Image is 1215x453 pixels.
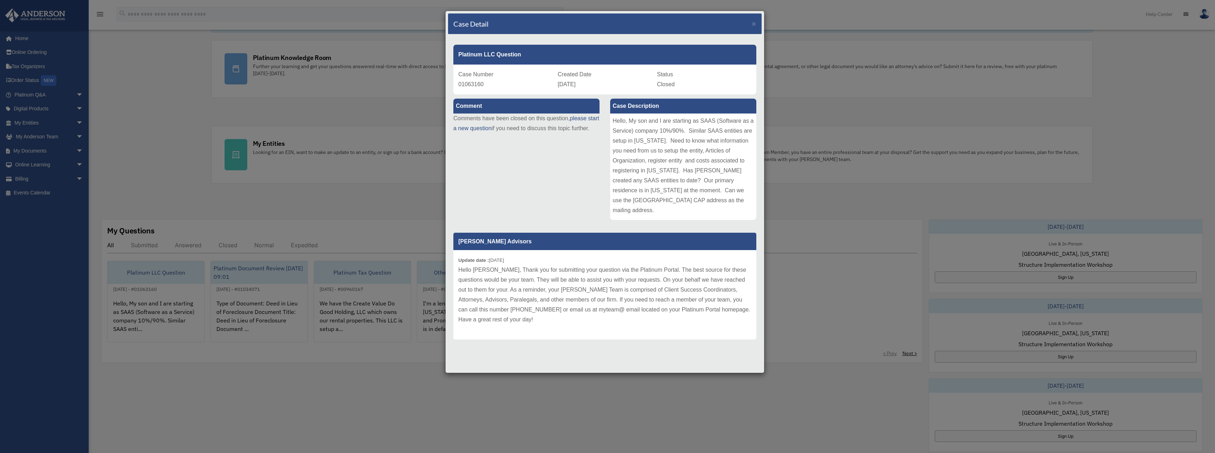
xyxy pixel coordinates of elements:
[657,71,673,77] span: Status
[752,20,756,28] span: ×
[453,99,600,114] label: Comment
[453,45,756,65] div: Platinum LLC Question
[458,258,504,263] small: [DATE]
[610,99,756,114] label: Case Description
[752,20,756,27] button: Close
[458,81,484,87] span: 01063160
[558,71,591,77] span: Created Date
[558,81,575,87] span: [DATE]
[453,233,756,250] p: [PERSON_NAME] Advisors
[458,265,751,325] p: Hello [PERSON_NAME], Thank you for submitting your question via the Platinum Portal. The best sou...
[458,258,489,263] b: Update date :
[458,71,493,77] span: Case Number
[453,114,600,133] p: Comments have been closed on this question, if you need to discuss this topic further.
[657,81,675,87] span: Closed
[453,115,599,131] a: please start a new question
[453,19,488,29] h4: Case Detail
[610,114,756,220] div: Hello, My son and I are starting as SAAS (Software as a Service) company 10%/90%. Similar SAAS en...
